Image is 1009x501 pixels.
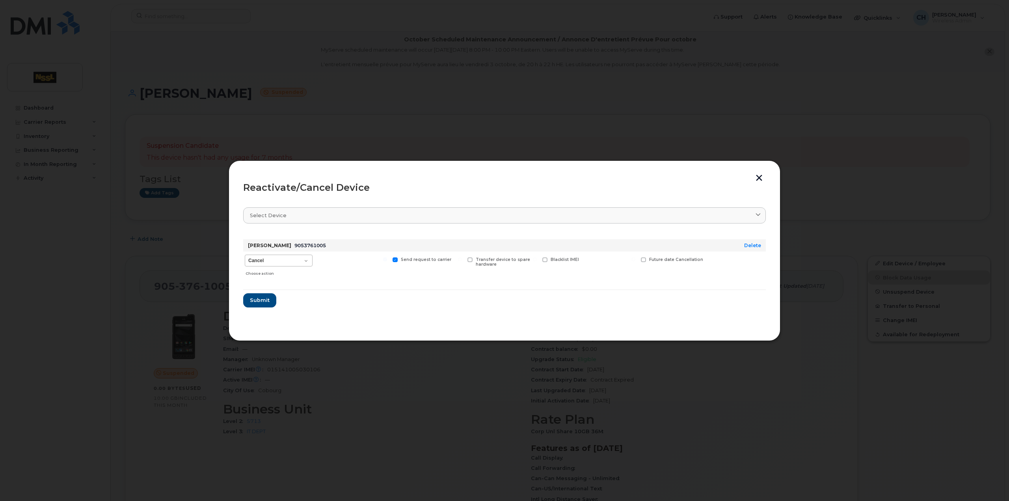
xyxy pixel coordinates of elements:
[250,212,287,219] span: Select device
[631,257,635,261] input: Future date Cancellation
[246,267,313,277] div: Choose action
[649,257,703,262] span: Future date Cancellation
[250,296,270,304] span: Submit
[383,257,387,261] input: Send request to carrier
[458,257,462,261] input: Transfer device to spare hardware
[551,257,579,262] span: Blacklist IMEI
[294,242,326,248] span: 9053761005
[401,257,451,262] span: Send request to carrier
[243,207,766,223] a: Select device
[248,242,291,248] strong: [PERSON_NAME]
[243,293,276,307] button: Submit
[744,242,761,248] a: Delete
[243,183,766,192] div: Reactivate/Cancel Device
[476,257,530,267] span: Transfer device to spare hardware
[533,257,537,261] input: Blacklist IMEI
